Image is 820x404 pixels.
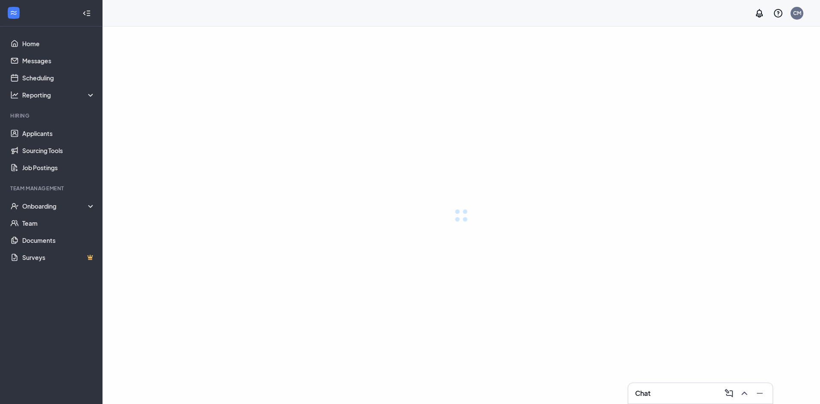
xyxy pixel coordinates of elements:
[793,9,801,17] div: CM
[22,52,95,69] a: Messages
[22,142,95,159] a: Sourcing Tools
[752,386,766,400] button: Minimize
[22,202,96,210] div: Onboarding
[10,185,94,192] div: Team Management
[721,386,735,400] button: ComposeMessage
[10,202,19,210] svg: UserCheck
[22,232,95,249] a: Documents
[755,388,765,398] svg: Minimize
[739,388,750,398] svg: ChevronUp
[22,125,95,142] a: Applicants
[22,35,95,52] a: Home
[724,388,734,398] svg: ComposeMessage
[635,389,650,398] h3: Chat
[10,112,94,119] div: Hiring
[22,215,95,232] a: Team
[9,9,18,17] svg: WorkstreamLogo
[82,9,91,18] svg: Collapse
[754,8,764,18] svg: Notifications
[22,159,95,176] a: Job Postings
[10,91,19,99] svg: Analysis
[737,386,750,400] button: ChevronUp
[22,249,95,266] a: SurveysCrown
[22,91,96,99] div: Reporting
[773,8,783,18] svg: QuestionInfo
[22,69,95,86] a: Scheduling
